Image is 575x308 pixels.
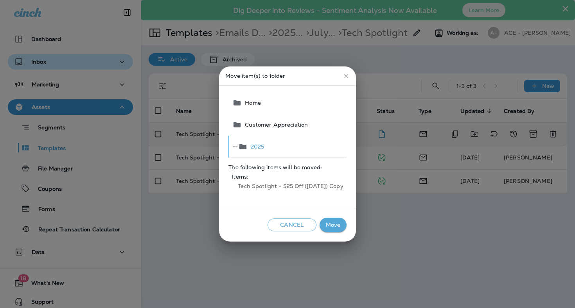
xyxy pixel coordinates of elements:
[229,136,346,158] button: --2025
[340,70,353,83] button: close
[268,218,316,231] button: Cancel
[228,164,346,170] span: The following items will be moved:
[242,100,261,106] span: Home
[242,122,308,128] span: Customer Appreciation
[320,218,347,232] button: Move
[248,143,264,150] span: 2025
[232,174,343,180] span: Items:
[232,180,343,192] span: Tech Spotlight - $25 Off ([DATE]) Copy
[225,73,349,79] p: Move item(s) to folder
[232,143,238,150] span: --
[229,92,346,114] button: Home
[229,114,346,136] button: Customer Appreciation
